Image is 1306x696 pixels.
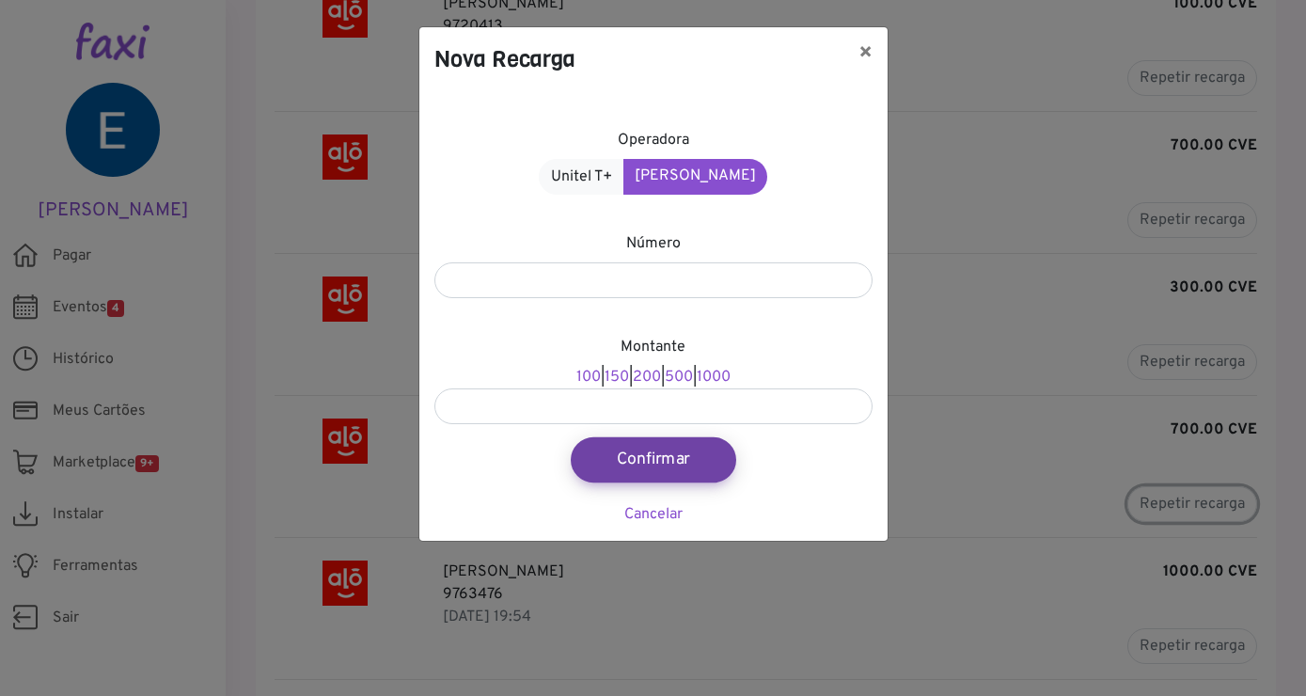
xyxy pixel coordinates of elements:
a: 500 [665,368,693,387]
label: Operadora [618,129,689,151]
a: [PERSON_NAME] [623,159,767,195]
a: 200 [633,368,661,387]
label: Montante [621,336,685,358]
button: × [843,27,888,80]
a: 150 [605,368,629,387]
label: Número [626,232,681,255]
h4: Nova Recarga [434,42,575,76]
div: | | | | [434,336,873,424]
button: Confirmar [571,437,736,482]
a: 1000 [697,368,731,387]
a: Unitel T+ [539,159,624,195]
a: 100 [576,368,601,387]
a: Cancelar [624,505,683,524]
